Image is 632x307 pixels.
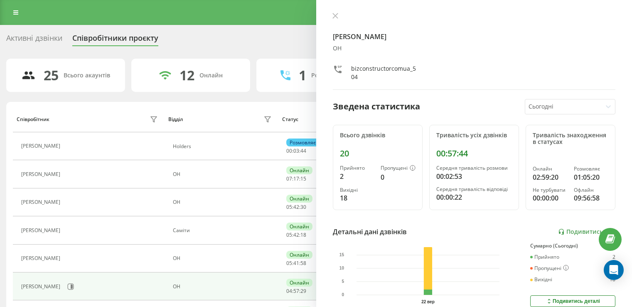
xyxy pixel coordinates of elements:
[300,147,306,154] span: 44
[300,231,306,238] span: 18
[530,265,569,272] div: Пропущені
[293,175,299,182] span: 17
[421,300,435,304] text: 22 вер
[293,147,299,154] span: 03
[574,187,608,193] div: Офлайн
[381,165,416,172] div: Пропущені
[436,132,512,139] div: Тривалість усіх дзвінків
[530,295,615,307] button: Подивитись деталі
[340,187,374,193] div: Вихідні
[436,165,512,171] div: Середня тривалість розмови
[333,45,616,52] div: ОН
[173,171,274,177] div: ОН
[612,254,615,260] div: 2
[6,34,62,47] div: Активні дзвінки
[17,116,49,122] div: Співробітник
[436,192,512,202] div: 00:00:22
[381,172,416,182] div: 0
[286,176,306,182] div: : :
[286,203,292,210] span: 05
[173,199,274,205] div: ОН
[610,277,615,282] div: 18
[533,172,567,182] div: 02:59:20
[530,243,615,249] div: Сумарно (Сьогодні)
[333,227,407,237] div: Детальні дані дзвінків
[299,67,306,83] div: 1
[530,277,552,282] div: Вихідні
[333,32,616,42] h4: [PERSON_NAME]
[286,147,292,154] span: 00
[300,175,306,182] span: 15
[604,260,624,280] div: Open Intercom Messenger
[436,149,512,158] div: 00:57:44
[342,292,344,297] text: 0
[21,255,62,261] div: [PERSON_NAME]
[558,228,615,235] a: Подивитись звіт
[546,298,600,305] div: Подивитись деталі
[173,228,274,233] div: Саміти
[286,195,312,203] div: Онлайн
[199,72,223,79] div: Онлайн
[168,116,183,122] div: Відділ
[533,193,567,203] div: 00:00:00
[333,100,420,113] div: Зведена статистика
[300,203,306,210] span: 30
[300,260,306,267] span: 58
[293,287,299,295] span: 57
[286,279,312,287] div: Онлайн
[286,288,306,294] div: : :
[64,72,110,79] div: Всього акаунтів
[44,67,59,83] div: 25
[286,251,312,259] div: Онлайн
[173,284,274,290] div: ОН
[286,260,306,266] div: : :
[311,72,352,79] div: Розмовляють
[180,67,194,83] div: 12
[574,172,608,182] div: 01:05:20
[574,193,608,203] div: 09:56:58
[286,231,292,238] span: 05
[286,260,292,267] span: 05
[436,171,512,181] div: 00:02:53
[286,148,306,154] div: : :
[21,199,62,205] div: [PERSON_NAME]
[282,116,298,122] div: Статус
[293,231,299,238] span: 42
[339,253,344,257] text: 15
[340,149,416,158] div: 20
[286,175,292,182] span: 07
[574,166,608,172] div: Розмовляє
[173,255,274,261] div: ОН
[21,171,62,177] div: [PERSON_NAME]
[72,34,158,47] div: Співробітники проєкту
[300,287,306,295] span: 29
[533,187,567,193] div: Не турбувати
[339,266,344,270] text: 10
[21,228,62,233] div: [PERSON_NAME]
[342,279,344,284] text: 5
[21,284,62,290] div: [PERSON_NAME]
[293,260,299,267] span: 41
[533,166,567,172] div: Онлайн
[340,193,374,203] div: 18
[286,287,292,295] span: 04
[286,223,312,230] div: Онлайн
[351,64,416,81] div: bizconstructorcomua_504
[286,166,312,174] div: Онлайн
[340,171,374,181] div: 2
[530,254,559,260] div: Прийнято
[436,186,512,192] div: Середня тривалість відповіді
[286,204,306,210] div: : :
[340,132,416,139] div: Всього дзвінків
[293,203,299,210] span: 42
[286,139,319,146] div: Розмовляє
[286,232,306,238] div: : :
[173,144,274,149] div: Holders
[340,165,374,171] div: Прийнято
[21,143,62,149] div: [PERSON_NAME]
[533,132,608,146] div: Тривалість знаходження в статусах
